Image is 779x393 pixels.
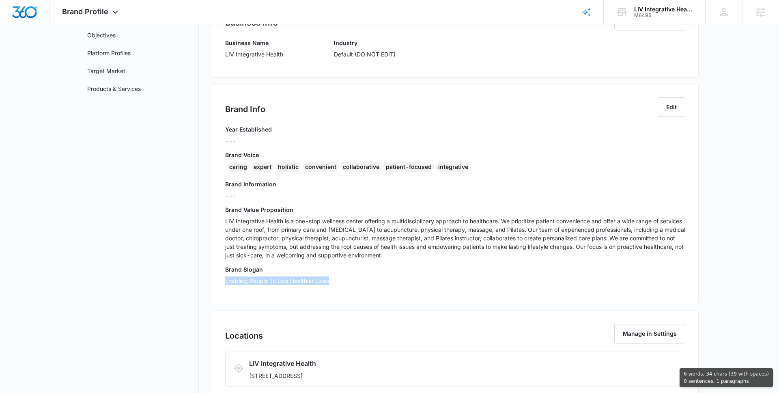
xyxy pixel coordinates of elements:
button: Edit [658,97,685,117]
h3: Brand Voice [225,151,685,159]
div: caring [227,162,250,172]
p: --- [225,191,685,200]
a: Target Market [87,67,125,75]
h2: Locations [225,330,263,342]
button: Manage in Settings [614,324,685,343]
span: Brand Profile [62,7,108,16]
h2: Brand Info [225,103,265,115]
div: holistic [275,162,301,172]
a: Products & Services [87,84,141,93]
p: --- [225,136,272,145]
p: LIV Integrative Health [225,50,283,58]
a: Platform Profiles [87,49,131,57]
p: [STREET_ADDRESS] [249,371,585,380]
h3: Business Name [225,39,283,47]
h3: Industry [334,39,396,47]
p: Enabling People To Live Healthier Lives [225,276,685,285]
div: account name [634,6,693,13]
div: expert [251,162,274,172]
div: collaborative [340,162,382,172]
p: LIV Integrative Health is a one-stop wellness center offering a multidisciplinary approach to hea... [225,217,685,259]
div: patient-focused [383,162,434,172]
div: convenient [303,162,339,172]
h3: Year Established [225,125,272,134]
h3: Brand Slogan [225,265,685,274]
h3: LIV Integrative Health [249,358,585,368]
h3: Brand Information [225,180,685,188]
a: Objectives [87,31,116,39]
div: account id [634,13,693,18]
p: Default (DO NOT EDIT) [334,50,396,58]
div: integrative [436,162,471,172]
h3: Brand Value Proposition [225,205,685,214]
